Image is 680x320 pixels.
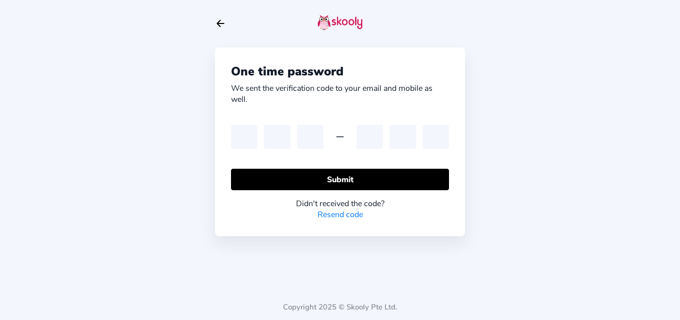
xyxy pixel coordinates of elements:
div: We sent the verification code to your email and mobile as well. [231,83,449,105]
button: Submit [231,169,449,190]
div: Didn't received the code? [231,198,449,209]
img: skooly-logo.png [317,14,362,30]
a: Resend code [317,209,363,220]
button: arrow back outline [215,18,226,29]
div: One time password [231,63,449,79]
ion-icon: remove outline [334,131,346,143]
